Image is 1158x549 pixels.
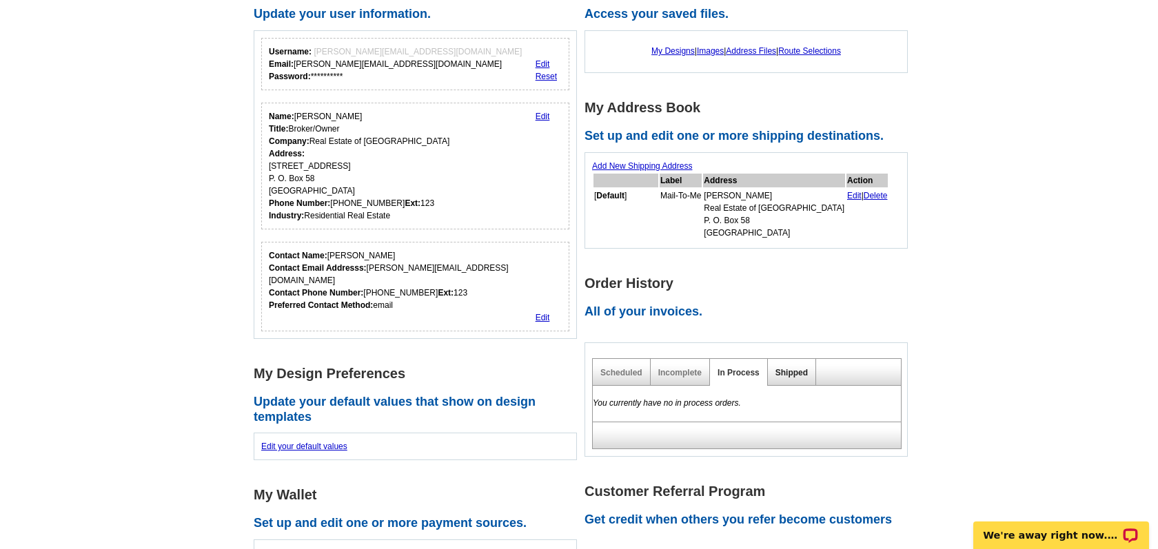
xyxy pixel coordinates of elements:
h1: My Design Preferences [254,366,585,381]
a: Shipped [775,368,808,377]
strong: Industry: [269,211,304,220]
a: My Designs [651,46,695,56]
b: Default [596,191,624,200]
a: Edit [536,313,550,322]
td: | [846,189,888,240]
h2: Set up and edit one or more shipping destinations. [585,129,915,144]
th: Action [846,174,888,187]
span: [PERSON_NAME][EMAIL_ADDRESS][DOMAIN_NAME] [314,47,522,56]
a: Add New Shipping Address [592,161,692,171]
a: Edit [536,112,550,121]
div: Your personal details. [261,103,569,229]
a: Reset [536,72,557,81]
a: Edit [536,59,550,69]
strong: Address: [269,149,305,158]
div: [PERSON_NAME] Broker/Owner Real Estate of [GEOGRAPHIC_DATA] [STREET_ADDRESS] P. O. Box 58 [GEOGRA... [269,110,449,222]
th: Address [703,174,845,187]
div: [PERSON_NAME] [PERSON_NAME][EMAIL_ADDRESS][DOMAIN_NAME] [PHONE_NUMBER] 123 email [269,249,562,311]
strong: Contact Name: [269,251,327,260]
h1: Customer Referral Program [585,484,915,499]
a: Edit [847,191,862,200]
h2: Update your default values that show on design templates [254,395,585,424]
h2: Update your user information. [254,7,585,22]
a: Scheduled [600,368,642,377]
h1: My Address Book [585,101,915,115]
div: Who should we contact regarding order issues? [261,242,569,331]
strong: Email: [269,59,294,69]
h2: Access your saved files. [585,7,915,22]
td: [PERSON_NAME] Real Estate of [GEOGRAPHIC_DATA] P. O. Box 58 [GEOGRAPHIC_DATA] [703,189,845,240]
strong: Contact Phone Number: [269,288,363,298]
strong: Ext: [405,198,420,208]
a: Incomplete [658,368,702,377]
strong: Name: [269,112,294,121]
a: Edit your default values [261,442,347,451]
div: [PERSON_NAME][EMAIL_ADDRESS][DOMAIN_NAME] ********** [269,45,522,83]
div: | | | [592,38,900,64]
h1: Order History [585,276,915,291]
strong: Preferred Contact Method: [269,300,373,310]
a: Route Selections [778,46,841,56]
strong: Title: [269,124,288,134]
strong: Password: [269,72,311,81]
h2: Get credit when others you refer become customers [585,512,915,528]
strong: Company: [269,136,309,146]
em: You currently have no in process orders. [593,398,741,408]
a: Delete [864,191,888,200]
a: Address Files [726,46,776,56]
iframe: LiveChat chat widget [964,506,1158,549]
strong: Phone Number: [269,198,330,208]
h1: My Wallet [254,488,585,502]
h2: All of your invoices. [585,304,915,320]
td: Mail-To-Me [660,189,702,240]
div: Your login information. [261,38,569,90]
strong: Ext: [438,288,454,298]
strong: Username: [269,47,312,56]
strong: Contact Email Addresss: [269,263,367,273]
a: In Process [718,368,760,377]
a: Images [697,46,724,56]
th: Label [660,174,702,187]
h2: Set up and edit one or more payment sources. [254,516,585,531]
td: [ ] [593,189,658,240]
